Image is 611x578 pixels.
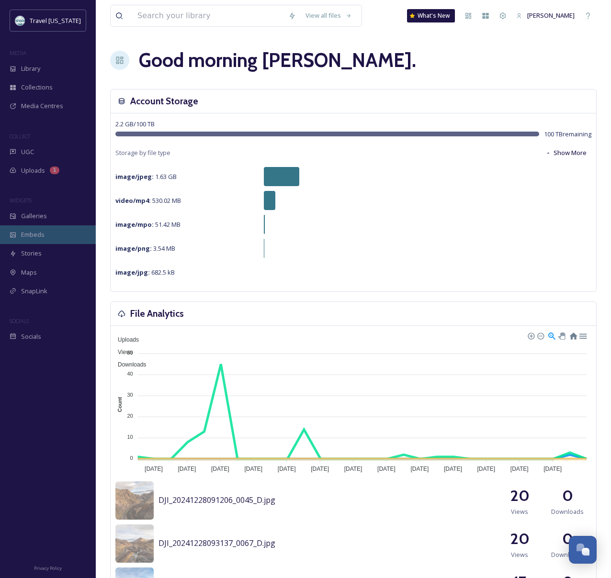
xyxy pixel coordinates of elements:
[21,211,47,221] span: Galleries
[21,147,34,156] span: UGC
[10,317,29,324] span: SOCIALS
[301,6,357,25] a: View all files
[115,120,155,128] span: 2.2 GB / 100 TB
[111,349,133,356] span: Views
[244,466,262,472] tspan: [DATE]
[21,83,53,92] span: Collections
[547,331,555,339] div: Selection Zoom
[115,220,181,229] span: 51.42 MB
[178,466,196,472] tspan: [DATE]
[115,244,175,253] span: 3.54 MB
[558,333,564,338] div: Panning
[21,166,45,175] span: Uploads
[278,466,296,472] tspan: [DATE]
[511,6,579,25] a: [PERSON_NAME]
[115,481,154,520] img: 4607cff5-5ceb-40d3-bd25-89d379f79478.jpg
[115,524,154,563] img: 5fb2b0d9-508f-4c83-a3ab-176607d80a0f.jpg
[127,413,133,419] tspan: 20
[158,538,275,548] span: DJI_20241228093137_0067_D.jpg
[544,130,591,139] span: 100 TB remaining
[211,466,229,472] tspan: [DATE]
[21,332,41,341] span: Socials
[444,466,462,472] tspan: [DATE]
[551,550,584,559] span: Downloads
[510,484,530,507] h2: 20
[311,466,329,472] tspan: [DATE]
[34,562,62,573] a: Privacy Policy
[139,46,416,75] h1: Good morning [PERSON_NAME] .
[10,197,32,204] span: WIDGETS
[511,550,528,559] span: Views
[127,349,133,355] tspan: 50
[115,172,177,181] span: 1.63 GB
[543,466,562,472] tspan: [DATE]
[130,94,198,108] h3: Account Storage
[21,287,47,296] span: SnapLink
[145,466,163,472] tspan: [DATE]
[115,196,181,205] span: 530.02 MB
[50,167,59,174] div: 1
[569,536,597,564] button: Open Chat
[537,332,543,339] div: Zoom Out
[411,466,429,472] tspan: [DATE]
[10,49,26,56] span: MEDIA
[344,466,362,472] tspan: [DATE]
[130,455,133,461] tspan: 0
[21,101,63,111] span: Media Centres
[510,466,529,472] tspan: [DATE]
[541,144,591,162] button: Show More
[30,16,81,25] span: Travel [US_STATE]
[407,9,455,22] a: What's New
[377,466,396,472] tspan: [DATE]
[133,5,283,26] input: Search your library
[21,249,42,258] span: Stories
[115,172,154,181] strong: image/jpeg :
[21,64,40,73] span: Library
[115,196,151,205] strong: video/mp4 :
[115,148,170,157] span: Storage by file type
[562,484,573,507] h2: 0
[115,268,150,277] strong: image/jpg :
[527,332,534,339] div: Zoom In
[115,268,175,277] span: 682.5 kB
[562,527,573,550] h2: 0
[158,495,275,505] span: DJI_20241228091206_0045_D.jpg
[10,133,30,140] span: COLLECT
[127,392,133,398] tspan: 30
[511,507,528,516] span: Views
[21,268,37,277] span: Maps
[111,361,146,368] span: Downloads
[34,565,62,571] span: Privacy Policy
[21,230,45,239] span: Embeds
[117,397,123,412] text: Count
[111,336,139,343] span: Uploads
[477,466,495,472] tspan: [DATE]
[551,507,584,516] span: Downloads
[15,16,25,25] img: download.jpeg
[569,331,577,339] div: Reset Zoom
[578,331,587,339] div: Menu
[127,371,133,377] tspan: 40
[127,434,133,440] tspan: 10
[510,527,530,550] h2: 20
[115,244,152,253] strong: image/png :
[527,11,575,20] span: [PERSON_NAME]
[115,220,154,229] strong: image/mpo :
[130,307,184,321] h3: File Analytics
